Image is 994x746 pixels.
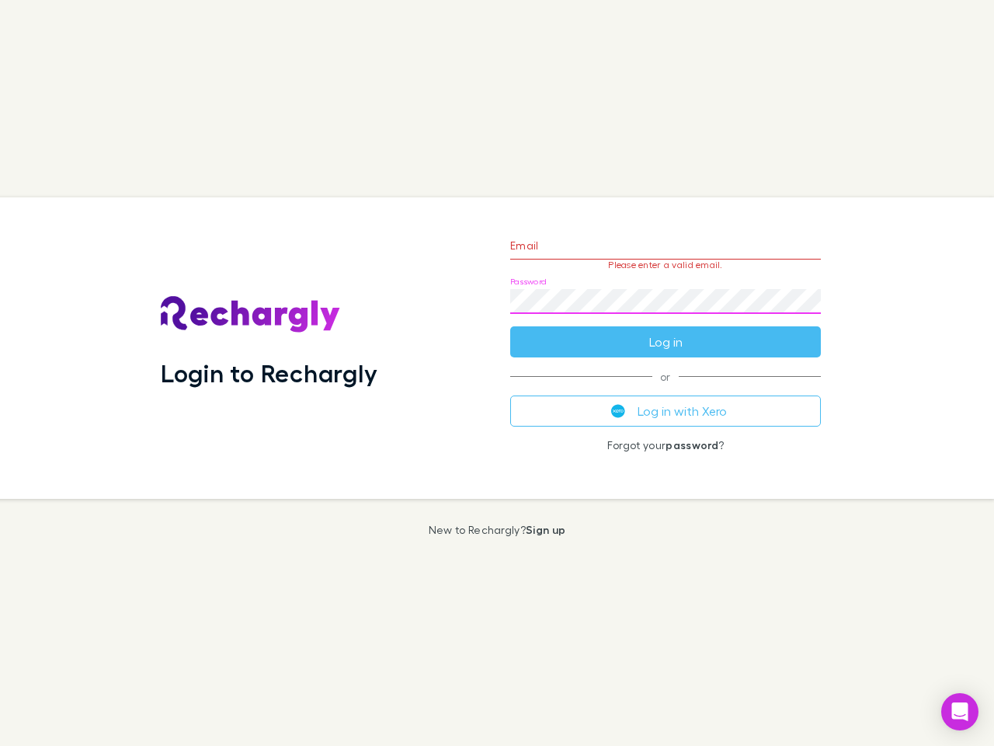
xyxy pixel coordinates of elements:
[510,376,821,377] span: or
[666,438,718,451] a: password
[161,296,341,333] img: Rechargly's Logo
[429,524,566,536] p: New to Rechargly?
[510,439,821,451] p: Forgot your ?
[526,523,565,536] a: Sign up
[510,326,821,357] button: Log in
[161,358,377,388] h1: Login to Rechargly
[510,396,821,427] button: Log in with Xero
[941,693,978,730] div: Open Intercom Messenger
[510,260,821,270] p: Please enter a valid email.
[611,404,625,418] img: Xero's logo
[510,276,547,288] label: Password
